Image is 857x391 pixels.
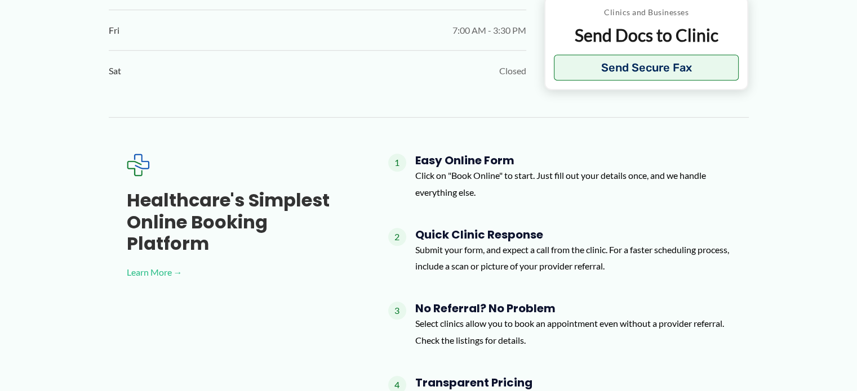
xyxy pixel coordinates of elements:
span: 3 [388,302,406,320]
span: Sat [109,62,121,79]
p: Clinics and Businesses [554,5,739,20]
span: 7:00 AM - 3:30 PM [452,22,526,39]
span: Closed [499,62,526,79]
p: Select clinics allow you to book an appointment even without a provider referral. Check the listi... [415,315,731,348]
h3: Healthcare's simplest online booking platform [127,190,352,254]
p: Submit your form, and expect a call from the clinic. For a faster scheduling process, include a s... [415,241,731,275]
span: 1 [388,154,406,172]
h4: Easy Online Form [415,154,731,167]
span: Fri [109,22,119,39]
span: 2 [388,228,406,246]
p: Click on "Book Online" to start. Just fill out your details once, and we handle everything else. [415,167,731,200]
h4: No Referral? No Problem [415,302,731,315]
button: Send Secure Fax [554,55,739,80]
img: Expected Healthcare Logo [127,154,149,176]
p: Send Docs to Clinic [554,24,739,46]
h4: Quick Clinic Response [415,228,731,241]
h4: Transparent Pricing [415,376,731,389]
a: Learn More → [127,264,352,281]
